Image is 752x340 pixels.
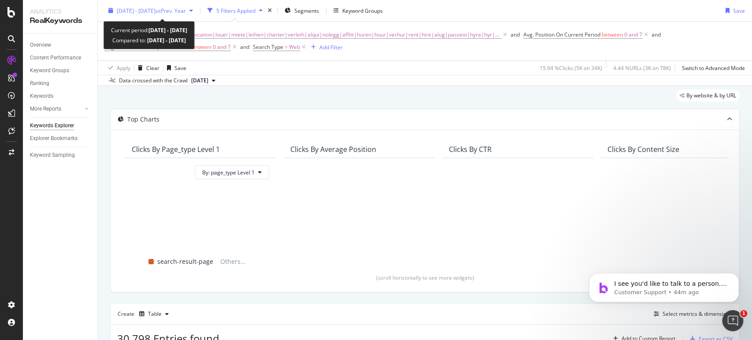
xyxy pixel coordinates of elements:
[240,43,249,51] div: and
[682,64,745,71] div: Switch to Advanced Mode
[30,16,90,26] div: RealKeywords
[105,4,196,18] button: [DATE] - [DATE]vsPrev. Year
[193,29,501,41] span: location|louer|miete|leihen|charter|verleih|alqui|nolegg|affitt|huren|huur|verhur|rent|hire|alug|...
[540,64,602,71] div: 15.94 % Clicks ( 5K on 34K )
[307,42,343,52] button: Add Filter
[330,4,386,18] button: Keyword Groups
[188,75,219,86] button: [DATE]
[127,115,159,124] div: Top Charts
[722,310,743,331] iframe: Intercom live chat
[105,61,130,75] button: Apply
[602,31,623,38] span: between
[146,37,186,44] b: [DATE] - [DATE]
[30,53,81,63] div: Content Performance
[30,92,53,101] div: Keywords
[30,66,91,75] a: Keyword Groups
[30,66,69,75] div: Keyword Groups
[117,64,130,71] div: Apply
[576,255,752,316] iframe: Intercom notifications message
[111,25,187,35] div: Current period:
[652,31,661,38] div: and
[30,121,74,130] div: Keywords Explorer
[30,151,75,160] div: Keyword Sampling
[290,145,376,154] div: Clicks By Average Position
[195,165,269,179] button: By: page_type Level 1
[30,92,91,101] a: Keywords
[30,41,91,50] a: Overview
[342,7,383,14] div: Keyword Groups
[289,41,300,53] span: Web
[213,41,231,53] span: 0 and 7
[136,307,172,321] button: Table
[678,61,745,75] button: Switch to Advanced Mode
[148,311,162,317] div: Table
[30,134,91,143] a: Explorer Bookmarks
[281,4,322,18] button: Segments
[449,145,492,154] div: Clicks By CTR
[204,4,266,18] button: 5 Filters Applied
[216,7,256,14] div: 5 Filters Applied
[117,7,156,14] span: [DATE] - [DATE]
[608,145,679,154] div: Clicks By Content Size
[253,43,283,51] span: Search Type
[294,7,319,14] span: Segments
[30,134,78,143] div: Explorer Bookmarks
[163,61,186,75] button: Save
[30,79,91,88] a: Ranking
[30,151,91,160] a: Keyword Sampling
[624,29,642,41] span: 0 and 7
[202,169,255,176] span: By: page_type Level 1
[132,145,220,154] div: Clicks By page_type Level 1
[285,43,288,51] span: =
[676,89,740,102] div: legacy label
[722,4,745,18] button: Save
[134,61,159,75] button: Clear
[613,64,671,71] div: 4.44 % URLs ( 3K on 78K )
[319,43,343,51] div: Add Filter
[118,307,172,321] div: Create
[156,7,186,14] span: vs Prev. Year
[30,121,91,130] a: Keywords Explorer
[652,30,661,39] button: and
[112,35,186,45] div: Compared to:
[511,31,520,38] div: and
[148,26,187,34] b: [DATE] - [DATE]
[733,7,745,14] div: Save
[174,64,186,71] div: Save
[266,6,274,15] div: times
[30,79,49,88] div: Ranking
[217,256,249,267] span: Others...
[30,7,90,16] div: Analytics
[30,41,51,50] div: Overview
[523,31,600,38] span: Avg. Position On Current Period
[511,30,520,39] button: and
[157,256,213,267] span: search-result-page
[121,274,729,281] div: (scroll horizontally to see more widgets)
[191,77,208,85] span: 2024 Dec. 9th
[190,43,211,51] span: between
[30,104,82,114] a: More Reports
[119,77,188,85] div: Data crossed with the Crawl
[740,310,747,317] span: 1
[686,93,736,98] span: By website & by URL
[146,64,159,71] div: Clear
[30,104,61,114] div: More Reports
[30,53,91,63] a: Content Performance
